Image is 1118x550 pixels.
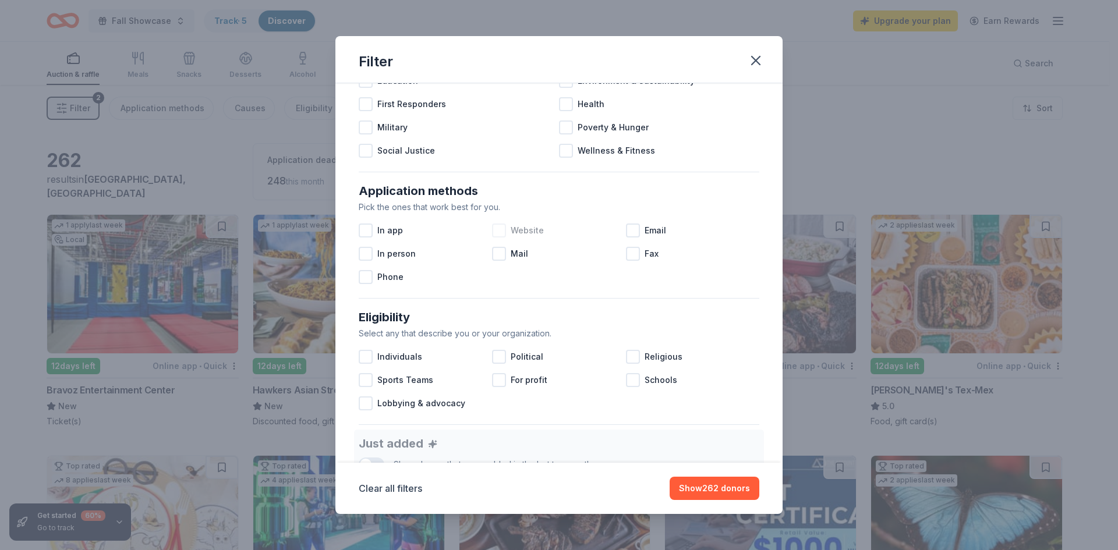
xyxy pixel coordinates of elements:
span: In app [377,223,403,237]
span: Website [511,223,544,237]
span: Religious [645,350,682,364]
span: Poverty & Hunger [578,120,649,134]
span: Lobbying & advocacy [377,396,465,410]
span: Military [377,120,408,134]
span: In person [377,247,416,261]
div: Select any that describe you or your organization. [359,327,759,340]
span: Fax [645,247,659,261]
div: Filter [359,52,393,71]
span: First Responders [377,97,446,111]
span: Political [511,350,543,364]
span: Health [578,97,604,111]
span: Social Justice [377,144,435,158]
span: Individuals [377,350,422,364]
span: Email [645,223,666,237]
span: Wellness & Fitness [578,144,655,158]
div: Application methods [359,182,759,200]
span: Sports Teams [377,373,433,387]
div: Eligibility [359,308,759,327]
span: Schools [645,373,677,387]
button: Show262 donors [670,477,759,500]
button: Clear all filters [359,481,422,495]
div: Pick the ones that work best for you. [359,200,759,214]
span: For profit [511,373,547,387]
span: Mail [511,247,528,261]
span: Phone [377,270,404,284]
